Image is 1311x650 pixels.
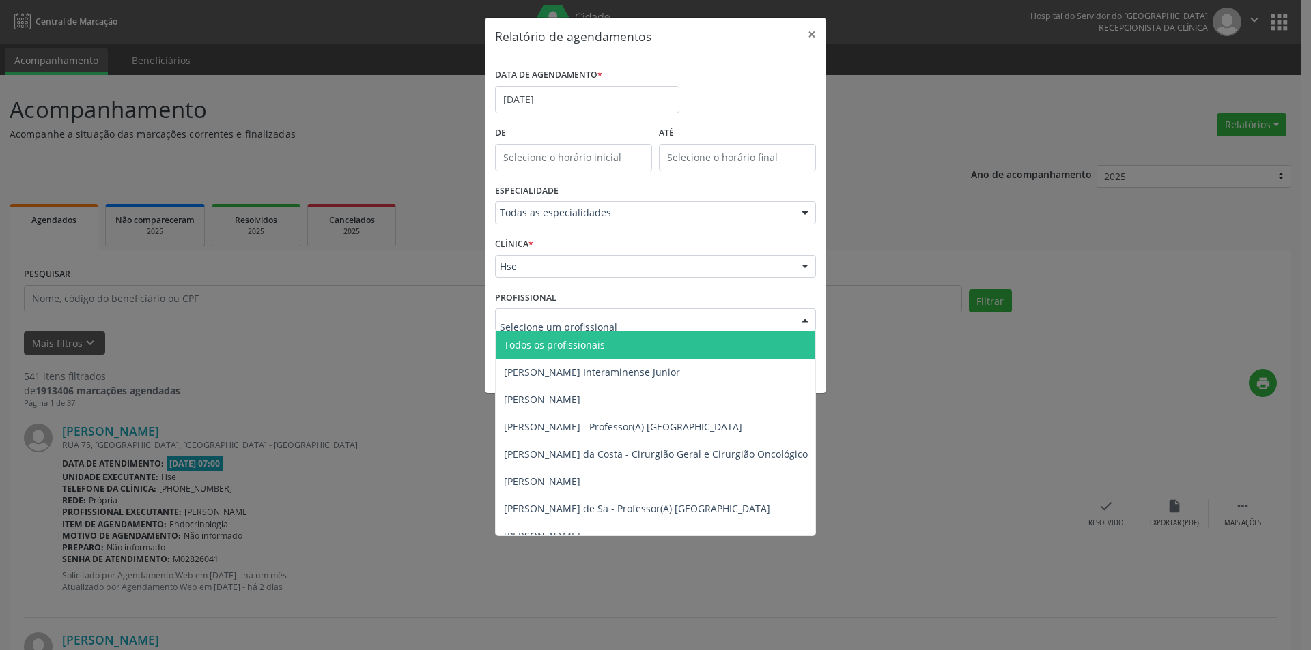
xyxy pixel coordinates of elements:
[659,123,816,144] label: ATÉ
[495,181,559,202] label: ESPECIALIDADE
[504,447,808,460] span: [PERSON_NAME] da Costa - Cirurgião Geral e Cirurgião Oncológico
[504,366,680,379] span: [PERSON_NAME] Interaminense Junior
[495,144,652,171] input: Selecione o horário inicial
[495,65,602,86] label: DATA DE AGENDAMENTO
[504,475,580,488] span: [PERSON_NAME]
[500,206,788,220] span: Todas as especialidades
[504,502,770,515] span: [PERSON_NAME] de Sa - Professor(A) [GEOGRAPHIC_DATA]
[500,313,788,340] input: Selecione um profissional
[495,234,533,255] label: CLÍNICA
[659,144,816,171] input: Selecione o horário final
[495,86,679,113] input: Selecione uma data ou intervalo
[495,123,652,144] label: De
[495,27,651,45] h5: Relatório de agendamentos
[504,338,605,351] span: Todos os profissionais
[798,18,826,51] button: Close
[504,529,580,542] span: [PERSON_NAME]
[500,260,788,274] span: Hse
[504,393,580,406] span: [PERSON_NAME]
[504,420,742,433] span: [PERSON_NAME] - Professor(A) [GEOGRAPHIC_DATA]
[495,287,556,308] label: PROFISSIONAL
